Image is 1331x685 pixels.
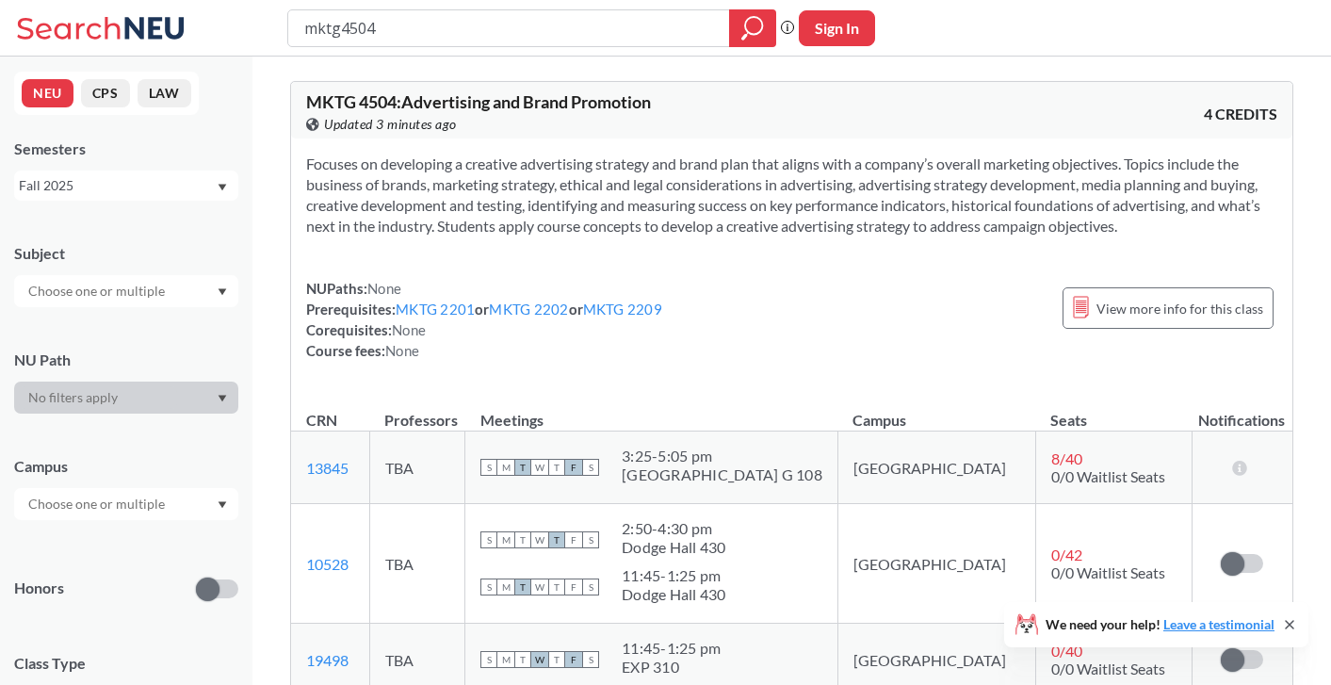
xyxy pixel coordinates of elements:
[22,79,73,107] button: NEU
[837,504,1035,624] td: [GEOGRAPHIC_DATA]
[1204,104,1277,124] span: 4 CREDITS
[138,79,191,107] button: LAW
[565,531,582,548] span: F
[14,243,238,264] div: Subject
[19,280,177,302] input: Choose one or multiple
[622,465,822,484] div: [GEOGRAPHIC_DATA] G 108
[306,91,651,112] span: MKTG 4504 : Advertising and Brand Promotion
[218,501,227,509] svg: Dropdown arrow
[218,288,227,296] svg: Dropdown arrow
[480,459,497,476] span: S
[582,459,599,476] span: S
[385,342,419,359] span: None
[622,658,721,677] div: EXP 310
[369,432,464,504] td: TBA
[218,395,227,402] svg: Dropdown arrow
[531,459,548,476] span: W
[548,531,565,548] span: T
[1051,642,1082,660] span: 0 / 40
[1046,618,1274,631] span: We need your help!
[1096,297,1263,320] span: View more info for this class
[582,651,599,668] span: S
[306,459,349,477] a: 13845
[392,321,426,338] span: None
[622,639,721,658] div: 11:45 - 1:25 pm
[306,278,662,361] div: NUPaths: Prerequisites: or or Corequisites: Course fees:
[799,10,875,46] button: Sign In
[14,456,238,477] div: Campus
[14,350,238,370] div: NU Path
[1035,391,1192,432] th: Seats
[306,651,349,669] a: 19498
[1192,391,1291,432] th: Notifications
[1051,563,1165,581] span: 0/0 Waitlist Seats
[837,432,1035,504] td: [GEOGRAPHIC_DATA]
[19,175,216,196] div: Fall 2025
[514,651,531,668] span: T
[14,275,238,307] div: Dropdown arrow
[81,79,130,107] button: CPS
[14,653,238,674] span: Class Type
[582,579,599,595] span: S
[14,171,238,201] div: Fall 2025Dropdown arrow
[489,301,568,318] a: MKTG 2202
[1051,546,1082,563] span: 0 / 42
[622,585,726,604] div: Dodge Hall 430
[14,382,238,414] div: Dropdown arrow
[622,538,726,557] div: Dodge Hall 430
[1051,449,1082,467] span: 8 / 40
[548,651,565,668] span: T
[497,531,514,548] span: M
[465,391,838,432] th: Meetings
[729,9,776,47] div: magnifying glass
[565,579,582,595] span: F
[480,579,497,595] span: S
[480,651,497,668] span: S
[306,154,1277,236] section: Focuses on developing a creative advertising strategy and brand plan that aligns with a company’s...
[531,531,548,548] span: W
[497,651,514,668] span: M
[531,579,548,595] span: W
[396,301,475,318] a: MKTG 2201
[19,493,177,515] input: Choose one or multiple
[1051,660,1165,677] span: 0/0 Waitlist Seats
[1163,616,1274,632] a: Leave a testimonial
[531,651,548,668] span: W
[622,447,822,465] div: 3:25 - 5:05 pm
[548,579,565,595] span: T
[548,459,565,476] span: T
[1051,467,1165,485] span: 0/0 Waitlist Seats
[306,410,337,431] div: CRN
[583,301,662,318] a: MKTG 2209
[369,391,464,432] th: Professors
[514,531,531,548] span: T
[565,459,582,476] span: F
[324,114,457,135] span: Updated 3 minutes ago
[514,459,531,476] span: T
[582,531,599,548] span: S
[622,566,726,585] div: 11:45 - 1:25 pm
[497,579,514,595] span: M
[480,531,497,548] span: S
[741,15,764,41] svg: magnifying glass
[14,578,64,599] p: Honors
[622,519,726,538] div: 2:50 - 4:30 pm
[302,12,716,44] input: Class, professor, course number, "phrase"
[565,651,582,668] span: F
[837,391,1035,432] th: Campus
[14,139,238,159] div: Semesters
[497,459,514,476] span: M
[14,488,238,520] div: Dropdown arrow
[367,280,401,297] span: None
[514,579,531,595] span: T
[218,184,227,191] svg: Dropdown arrow
[306,555,349,573] a: 10528
[369,504,464,624] td: TBA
